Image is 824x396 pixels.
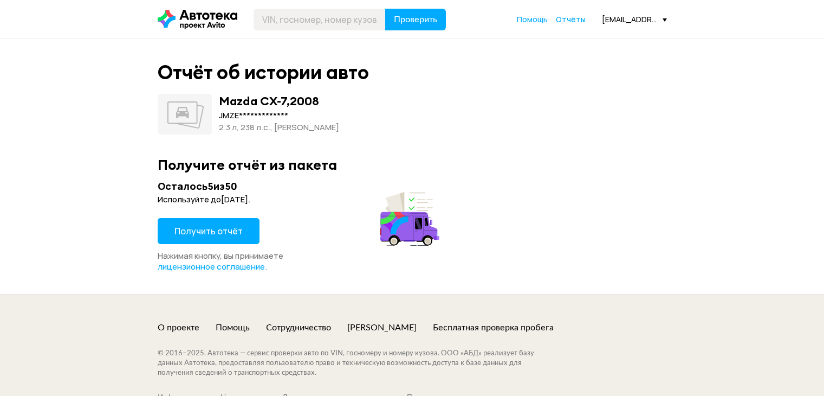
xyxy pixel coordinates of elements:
[556,14,586,24] span: Отчёты
[158,261,265,272] a: лицензионное соглашение
[219,94,319,108] div: Mazda CX-7 , 2008
[517,14,548,24] span: Помощь
[219,122,339,133] div: 2.3 л, 238 л.c., [PERSON_NAME]
[394,15,437,24] span: Проверить
[158,61,369,84] div: Отчёт об истории авто
[347,322,417,334] a: [PERSON_NAME]
[158,322,199,334] a: О проекте
[602,14,667,24] div: [EMAIL_ADDRESS][DOMAIN_NAME]
[158,194,443,205] div: Используйте до [DATE] .
[385,9,446,30] button: Проверить
[174,225,243,237] span: Получить отчёт
[158,250,283,272] span: Нажимая кнопку, вы принимаете .
[158,349,556,378] div: © 2016– 2025 . Автотека — сервис проверки авто по VIN, госномеру и номеру кузова. ООО «АБД» реали...
[254,9,386,30] input: VIN, госномер, номер кузова
[158,180,443,193] div: Осталось 5 из 50
[158,156,667,173] div: Получите отчёт из пакета
[556,14,586,25] a: Отчёты
[216,322,250,334] a: Помощь
[158,218,259,244] button: Получить отчёт
[266,322,331,334] a: Сотрудничество
[433,322,554,334] a: Бесплатная проверка пробега
[517,14,548,25] a: Помощь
